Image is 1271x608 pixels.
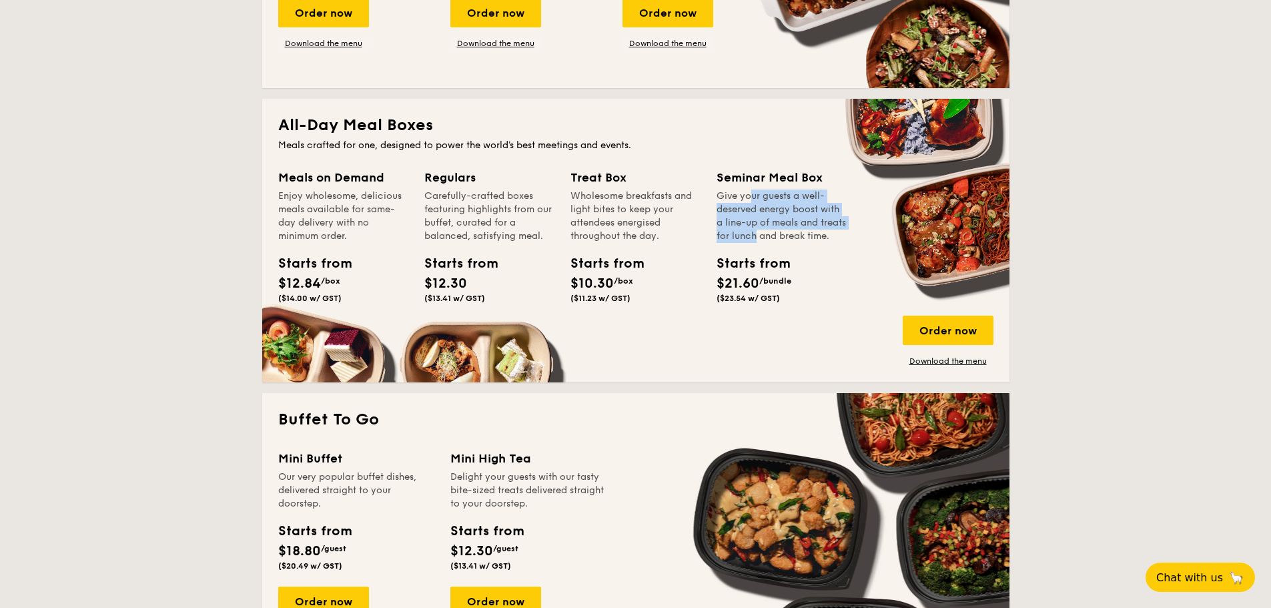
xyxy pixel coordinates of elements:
span: $12.84 [278,276,321,292]
span: $18.80 [278,543,321,559]
div: Mini High Tea [450,449,606,468]
span: ($13.41 w/ GST) [424,294,485,303]
span: ($23.54 w/ GST) [717,294,780,303]
button: Chat with us🦙 [1146,563,1255,592]
div: Treat Box [570,168,701,187]
span: $10.30 [570,276,614,292]
a: Download the menu [622,38,713,49]
span: $12.30 [450,543,493,559]
div: Order now [903,316,993,345]
div: Our very popular buffet dishes, delivered straight to your doorstep. [278,471,434,511]
span: ($14.00 w/ GST) [278,294,342,303]
div: Starts from [450,521,523,541]
a: Download the menu [450,38,541,49]
h2: Buffet To Go [278,409,993,430]
span: ($11.23 w/ GST) [570,294,630,303]
div: Starts from [570,254,630,274]
span: /bundle [759,276,791,286]
div: Mini Buffet [278,449,434,468]
div: Carefully-crafted boxes featuring highlights from our buffet, curated for a balanced, satisfying ... [424,190,554,243]
div: Seminar Meal Box [717,168,847,187]
div: Meals crafted for one, designed to power the world's best meetings and events. [278,139,993,152]
h2: All-Day Meal Boxes [278,115,993,136]
span: ($13.41 w/ GST) [450,561,511,571]
span: Chat with us [1156,571,1223,584]
div: Starts from [278,254,338,274]
span: $12.30 [424,276,467,292]
div: Starts from [278,521,351,541]
div: Starts from [717,254,777,274]
a: Download the menu [903,356,993,366]
span: /box [321,276,340,286]
div: Enjoy wholesome, delicious meals available for same-day delivery with no minimum order. [278,190,408,243]
span: /box [614,276,633,286]
a: Download the menu [278,38,369,49]
span: /guest [493,544,518,553]
span: ($20.49 w/ GST) [278,561,342,571]
span: $21.60 [717,276,759,292]
div: Give your guests a well-deserved energy boost with a line-up of meals and treats for lunch and br... [717,190,847,243]
span: /guest [321,544,346,553]
div: Regulars [424,168,554,187]
div: Starts from [424,254,484,274]
span: 🦙 [1228,570,1244,585]
div: Delight your guests with our tasty bite-sized treats delivered straight to your doorstep. [450,471,606,511]
div: Meals on Demand [278,168,408,187]
div: Wholesome breakfasts and light bites to keep your attendees energised throughout the day. [570,190,701,243]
